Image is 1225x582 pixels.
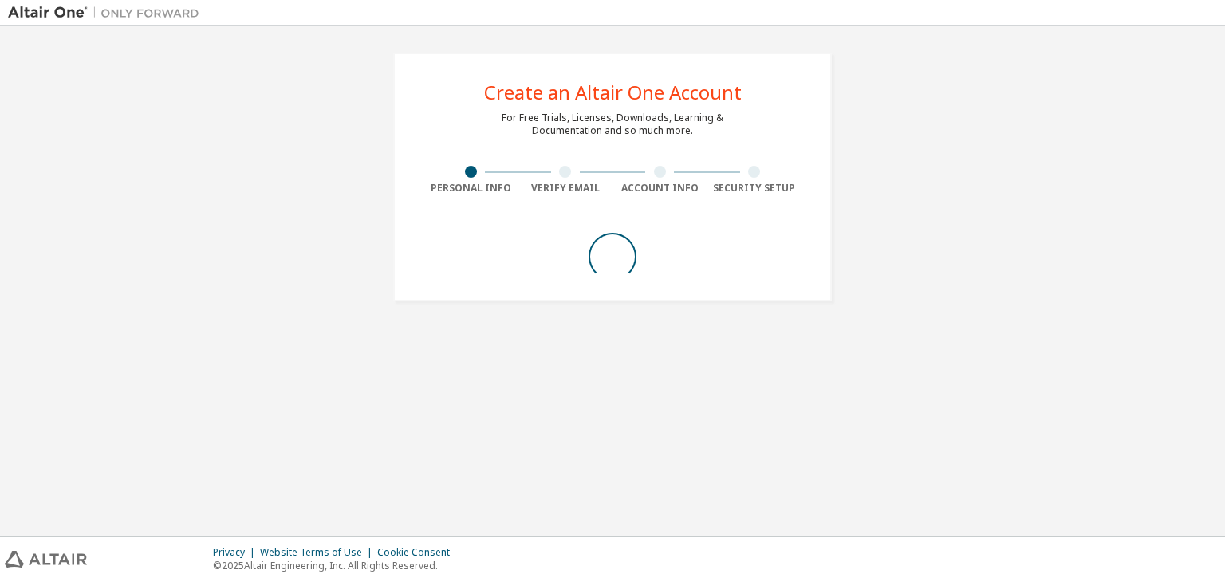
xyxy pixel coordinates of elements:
[502,112,723,137] div: For Free Trials, Licenses, Downloads, Learning & Documentation and so much more.
[484,83,742,102] div: Create an Altair One Account
[213,559,459,572] p: © 2025 Altair Engineering, Inc. All Rights Reserved.
[5,551,87,568] img: altair_logo.svg
[213,546,260,559] div: Privacy
[260,546,377,559] div: Website Terms of Use
[612,182,707,195] div: Account Info
[707,182,802,195] div: Security Setup
[377,546,459,559] div: Cookie Consent
[423,182,518,195] div: Personal Info
[518,182,613,195] div: Verify Email
[8,5,207,21] img: Altair One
